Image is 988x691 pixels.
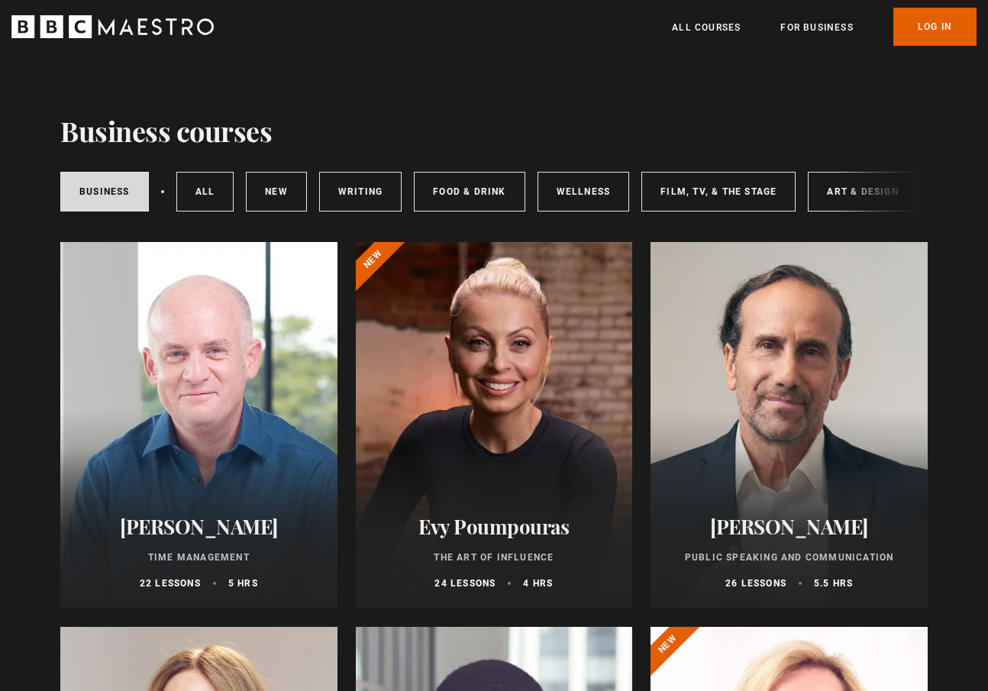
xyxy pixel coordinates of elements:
[246,172,307,211] a: New
[814,576,853,590] p: 5.5 hrs
[669,515,909,538] h2: [PERSON_NAME]
[808,172,917,211] a: Art & Design
[725,576,786,590] p: 26 lessons
[60,242,337,609] a: [PERSON_NAME] Time Management 22 lessons 5 hrs
[140,576,201,590] p: 22 lessons
[672,8,977,46] nav: Primary
[523,576,553,590] p: 4 hrs
[893,8,977,46] a: Log In
[176,172,234,211] a: All
[374,515,615,538] h2: Evy Poumpouras
[60,115,272,147] h1: Business courses
[414,172,525,211] a: Food & Drink
[434,576,496,590] p: 24 lessons
[356,242,633,609] a: Evy Poumpouras The Art of Influence 24 lessons 4 hrs New
[60,172,149,211] a: Business
[79,515,319,538] h2: [PERSON_NAME]
[669,551,909,564] p: Public Speaking and Communication
[780,20,853,35] a: For business
[79,551,319,564] p: Time Management
[672,20,741,35] a: All Courses
[374,551,615,564] p: The Art of Influence
[538,172,630,211] a: Wellness
[228,576,258,590] p: 5 hrs
[651,242,928,609] a: [PERSON_NAME] Public Speaking and Communication 26 lessons 5.5 hrs
[641,172,796,211] a: Film, TV, & The Stage
[11,15,214,38] svg: BBC Maestro
[319,172,402,211] a: Writing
